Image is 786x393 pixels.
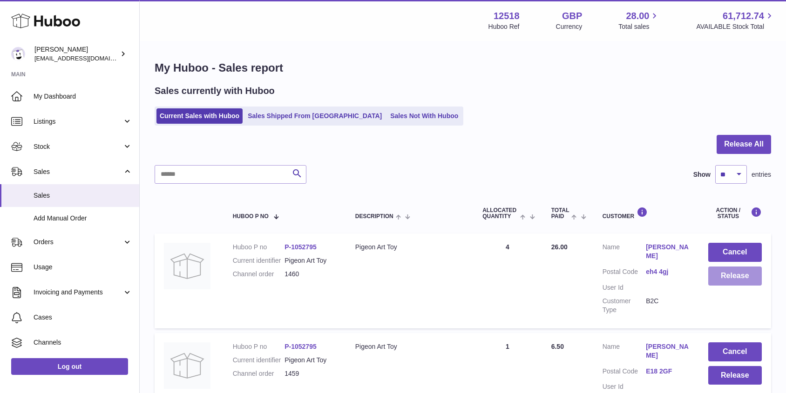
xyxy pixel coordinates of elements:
[618,10,660,31] a: 28.00 Total sales
[11,47,25,61] img: caitlin@fancylamp.co
[556,22,583,31] div: Currency
[285,369,337,378] dd: 1459
[285,356,337,365] dd: Pigeon Art Toy
[603,243,646,263] dt: Name
[34,142,122,151] span: Stock
[244,108,385,124] a: Sales Shipped From [GEOGRAPHIC_DATA]
[156,108,243,124] a: Current Sales with Huboo
[603,382,646,391] dt: User Id
[34,338,132,347] span: Channels
[11,358,128,375] a: Log out
[717,135,771,154] button: Release All
[233,243,285,252] dt: Huboo P no
[603,267,646,279] dt: Postal Code
[646,267,689,276] a: eh4 4gj
[34,45,118,63] div: [PERSON_NAME]
[696,22,775,31] span: AVAILABLE Stock Total
[551,243,568,251] span: 26.00
[34,191,132,200] span: Sales
[34,117,122,126] span: Listings
[551,343,564,350] span: 6.50
[233,256,285,265] dt: Current identifier
[285,343,317,350] a: P-1052795
[618,22,660,31] span: Total sales
[34,214,132,223] span: Add Manual Order
[693,170,711,179] label: Show
[696,10,775,31] a: 61,712.74 AVAILABLE Stock Total
[285,270,337,279] dd: 1460
[355,213,393,220] span: Description
[34,54,137,62] span: [EMAIL_ADDRESS][DOMAIN_NAME]
[708,366,762,385] button: Release
[646,342,689,360] a: [PERSON_NAME]
[34,167,122,176] span: Sales
[233,270,285,279] dt: Channel order
[723,10,764,22] span: 61,712.74
[34,313,132,322] span: Cases
[708,342,762,361] button: Cancel
[603,207,690,220] div: Customer
[482,207,518,220] span: ALLOCATED Quantity
[488,22,520,31] div: Huboo Ref
[562,10,582,22] strong: GBP
[285,243,317,251] a: P-1052795
[233,356,285,365] dt: Current identifier
[603,342,646,362] dt: Name
[646,367,689,376] a: E18 2GF
[603,297,646,314] dt: Customer Type
[708,243,762,262] button: Cancel
[164,243,210,289] img: no-photo.jpg
[164,342,210,389] img: no-photo.jpg
[494,10,520,22] strong: 12518
[646,243,689,260] a: [PERSON_NAME]
[708,266,762,286] button: Release
[233,342,285,351] dt: Huboo P no
[233,213,269,220] span: Huboo P no
[708,207,762,220] div: Action / Status
[34,92,132,101] span: My Dashboard
[34,263,132,272] span: Usage
[155,85,275,97] h2: Sales currently with Huboo
[473,233,542,328] td: 4
[355,243,464,252] div: Pigeon Art Toy
[387,108,461,124] a: Sales Not With Huboo
[34,238,122,246] span: Orders
[646,297,689,314] dd: B2C
[551,207,569,220] span: Total paid
[752,170,771,179] span: entries
[34,288,122,297] span: Invoicing and Payments
[355,342,464,351] div: Pigeon Art Toy
[155,60,771,75] h1: My Huboo - Sales report
[285,256,337,265] dd: Pigeon Art Toy
[626,10,649,22] span: 28.00
[603,367,646,378] dt: Postal Code
[603,283,646,292] dt: User Id
[233,369,285,378] dt: Channel order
